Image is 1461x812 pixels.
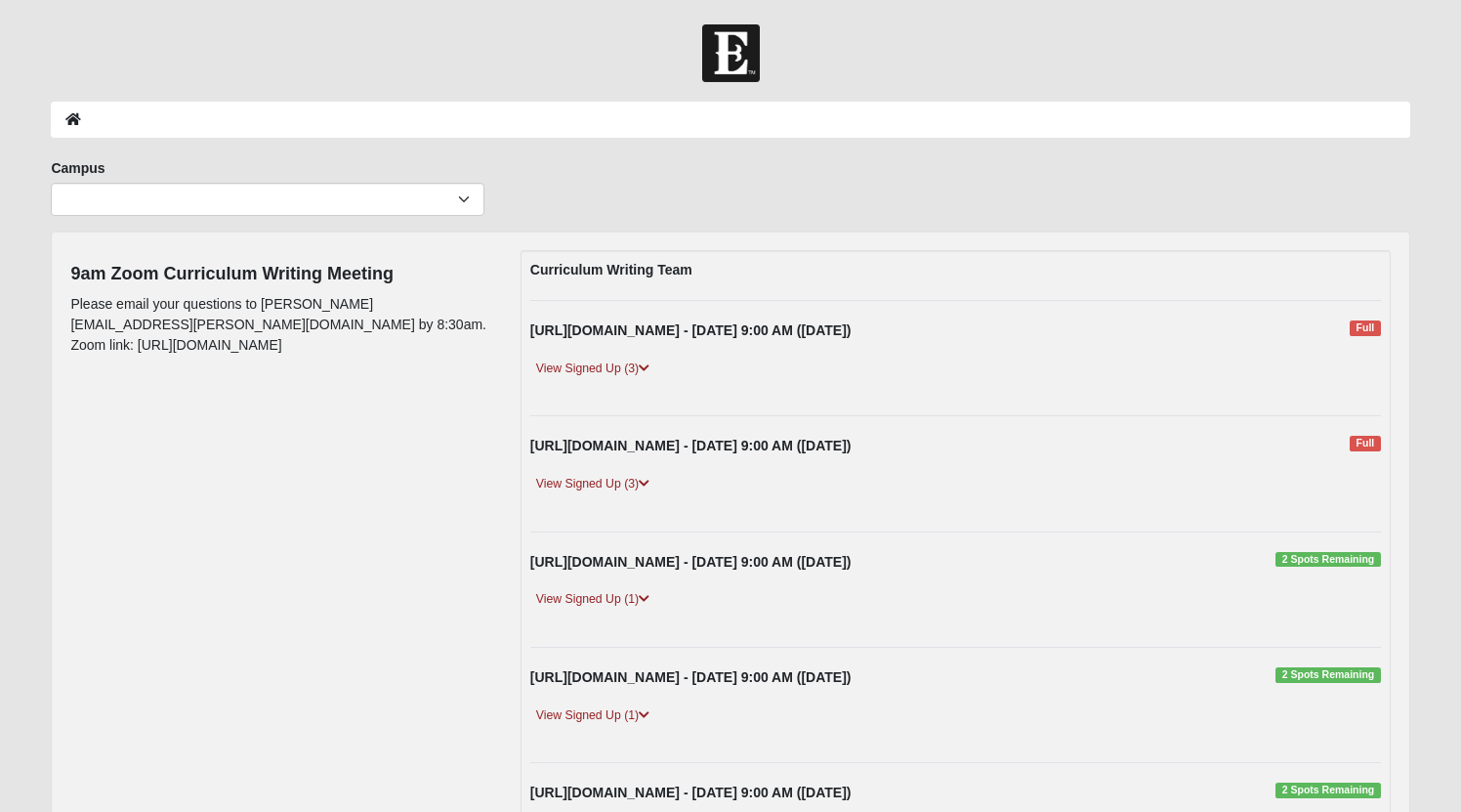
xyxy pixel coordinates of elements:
a: View Signed Up (1) [530,705,655,726]
span: Full [1350,321,1380,336]
strong: [URL][DOMAIN_NAME] - [DATE] 9:00 AM ([DATE]) [530,785,852,800]
span: 2 Spots Remaining [1275,783,1380,798]
h4: 9am Zoom Curriculum Writing Meeting [70,264,490,285]
label: Campus [51,158,104,178]
strong: [URL][DOMAIN_NAME] - [DATE] 9:00 AM ([DATE]) [530,438,852,453]
a: View Signed Up (3) [530,474,655,494]
span: 2 Spots Remaining [1275,667,1380,683]
a: View Signed Up (1) [530,589,655,610]
span: Full [1350,436,1380,451]
strong: [URL][DOMAIN_NAME] - [DATE] 9:00 AM ([DATE]) [530,554,852,570]
strong: Curriculum Writing Team [530,262,692,278]
img: Church of Eleven22 Logo [702,24,760,82]
a: View Signed Up (3) [530,359,655,379]
span: 2 Spots Remaining [1275,552,1380,568]
p: Please email your questions to [PERSON_NAME][EMAIL_ADDRESS][PERSON_NAME][DOMAIN_NAME] by 8:30am. ... [70,294,490,356]
strong: [URL][DOMAIN_NAME] - [DATE] 9:00 AM ([DATE]) [530,669,852,685]
strong: [URL][DOMAIN_NAME] - [DATE] 9:00 AM ([DATE]) [530,322,852,338]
